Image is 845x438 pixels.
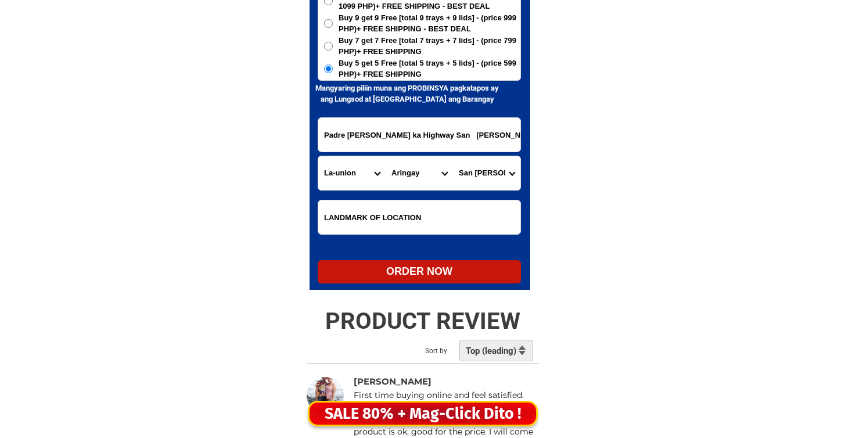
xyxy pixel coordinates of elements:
[466,346,520,356] h2: Top (leading)
[339,35,520,58] span: Buy 7 get 7 Free [total 7 trays + 7 lids] - (price 799 PHP)+ FREE SHIPPING
[354,376,498,387] p: [PERSON_NAME]
[324,42,333,51] input: Buy 7 get 7 Free [total 7 trays + 7 lids] - (price 799 PHP)+ FREE SHIPPING
[318,156,386,190] select: Select province
[324,64,333,73] input: Buy 5 get 5 Free [total 5 trays + 5 lids] - (price 599 PHP)+ FREE SHIPPING
[318,118,520,152] input: Input address
[425,346,478,356] h2: Sort by:
[310,402,536,426] div: SALE 80% + Mag-Click Dito !
[324,19,333,28] input: Buy 9 get 9 Free [total 9 trays + 9 lids] - (price 999 PHP)+ FREE SHIPPING - BEST DEAL
[310,82,505,105] h6: Mangyaring piliin muna ang PROBINSYA pagkatapos ay ang Lungsod at [GEOGRAPHIC_DATA] ang Barangay
[339,58,520,80] span: Buy 5 get 5 Free [total 5 trays + 5 lids] - (price 599 PHP)+ FREE SHIPPING
[318,264,521,279] div: ORDER NOW
[318,200,520,234] input: Input LANDMARKOFLOCATION
[453,156,520,190] select: Select commune
[339,12,520,35] span: Buy 9 get 9 Free [total 9 trays + 9 lids] - (price 999 PHP)+ FREE SHIPPING - BEST DEAL
[386,156,453,190] select: Select district
[301,307,545,335] h2: PRODUCT REVIEW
